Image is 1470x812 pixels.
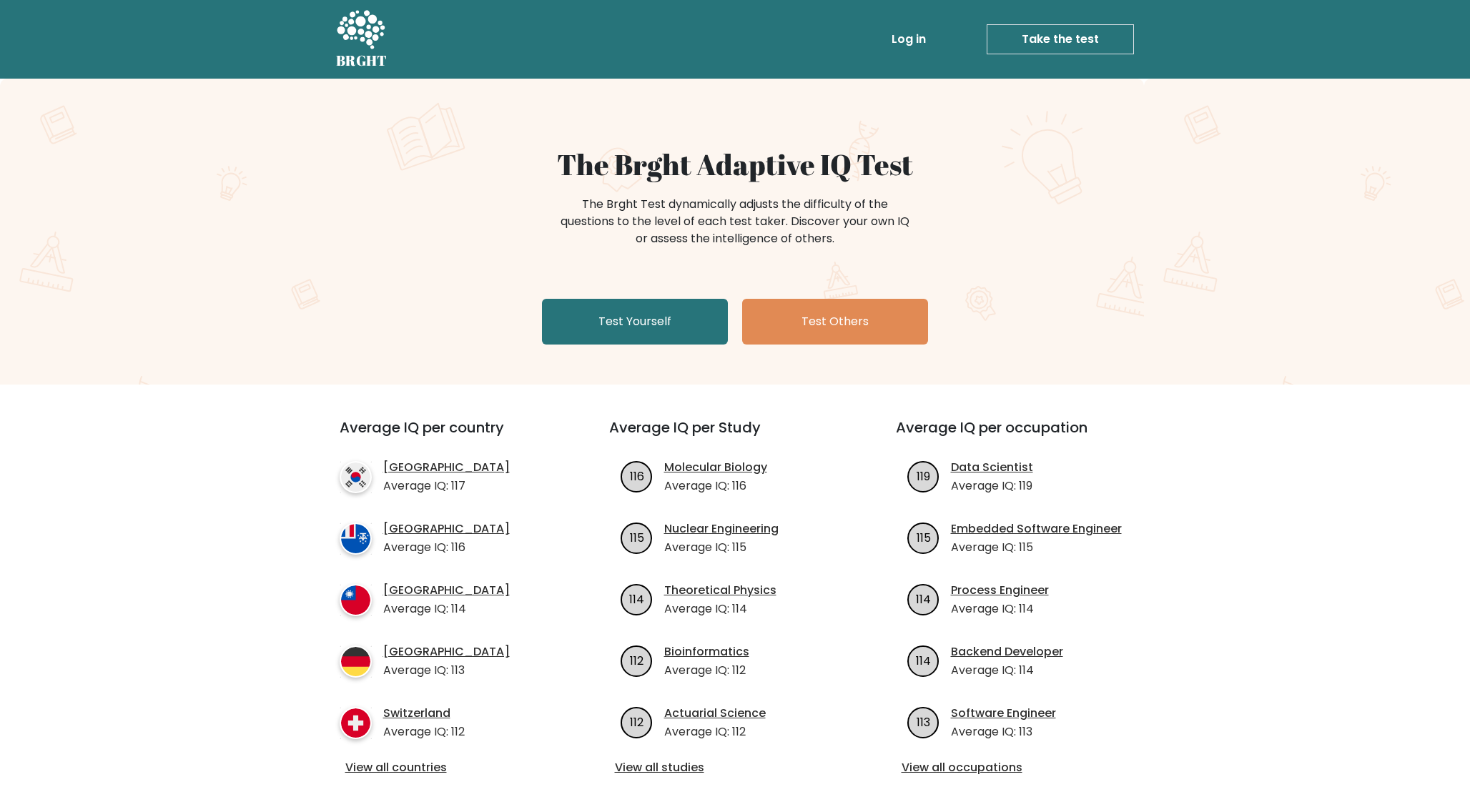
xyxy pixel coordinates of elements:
p: Average IQ: 117 [383,477,510,495]
h5: BRGHT [336,52,388,69]
text: 115 [916,529,930,545]
p: Average IQ: 116 [664,477,767,495]
h3: Average IQ per country [340,419,558,453]
a: [GEOGRAPHIC_DATA] [383,520,510,538]
p: Average IQ: 112 [383,723,465,741]
p: Average IQ: 114 [383,600,510,618]
a: Bioinformatics [664,643,749,660]
h1: The Brght Adaptive IQ Test [386,147,1084,182]
text: 116 [629,467,643,484]
p: Average IQ: 114 [951,662,1063,679]
a: Molecular Biology [664,459,767,476]
text: 114 [629,590,644,607]
a: Nuclear Engineering [664,520,779,538]
a: Backend Developer [951,643,1063,660]
div: The Brght Test dynamically adjusts the difficulty of the questions to the level of each test take... [556,196,914,247]
a: View all countries [345,759,552,776]
a: [GEOGRAPHIC_DATA] [383,643,510,660]
p: Average IQ: 116 [383,539,510,556]
a: Switzerland [383,705,465,722]
a: Test Others [742,299,928,345]
p: Average IQ: 113 [383,662,510,679]
p: Average IQ: 119 [951,477,1033,495]
p: Average IQ: 115 [951,539,1122,556]
p: Average IQ: 113 [951,723,1056,741]
img: country [340,584,372,616]
a: Data Scientist [951,459,1033,476]
h3: Average IQ per occupation [896,419,1148,453]
a: Software Engineer [951,705,1056,722]
text: 114 [916,652,931,668]
p: Average IQ: 114 [664,600,776,618]
a: View all studies [615,759,856,776]
text: 112 [630,652,643,668]
img: country [340,707,372,739]
a: BRGHT [336,6,388,73]
a: Embedded Software Engineer [951,520,1122,538]
a: Theoretical Physics [664,582,776,599]
text: 114 [916,590,931,607]
p: Average IQ: 112 [664,662,749,679]
a: Actuarial Science [664,705,766,722]
a: [GEOGRAPHIC_DATA] [383,459,510,476]
h3: Average IQ per Study [609,419,862,453]
a: [GEOGRAPHIC_DATA] [383,582,510,599]
a: Log in [886,25,932,54]
a: Test Yourself [542,299,728,345]
text: 115 [629,529,643,545]
p: Average IQ: 115 [664,539,779,556]
a: Take the test [987,24,1134,54]
p: Average IQ: 114 [951,600,1049,618]
img: country [340,523,372,555]
img: country [340,645,372,678]
img: country [340,461,372,493]
a: View all occupations [902,759,1143,776]
p: Average IQ: 112 [664,723,766,741]
text: 119 [917,467,930,484]
text: 112 [630,713,643,730]
text: 113 [917,713,930,730]
a: Process Engineer [951,582,1049,599]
